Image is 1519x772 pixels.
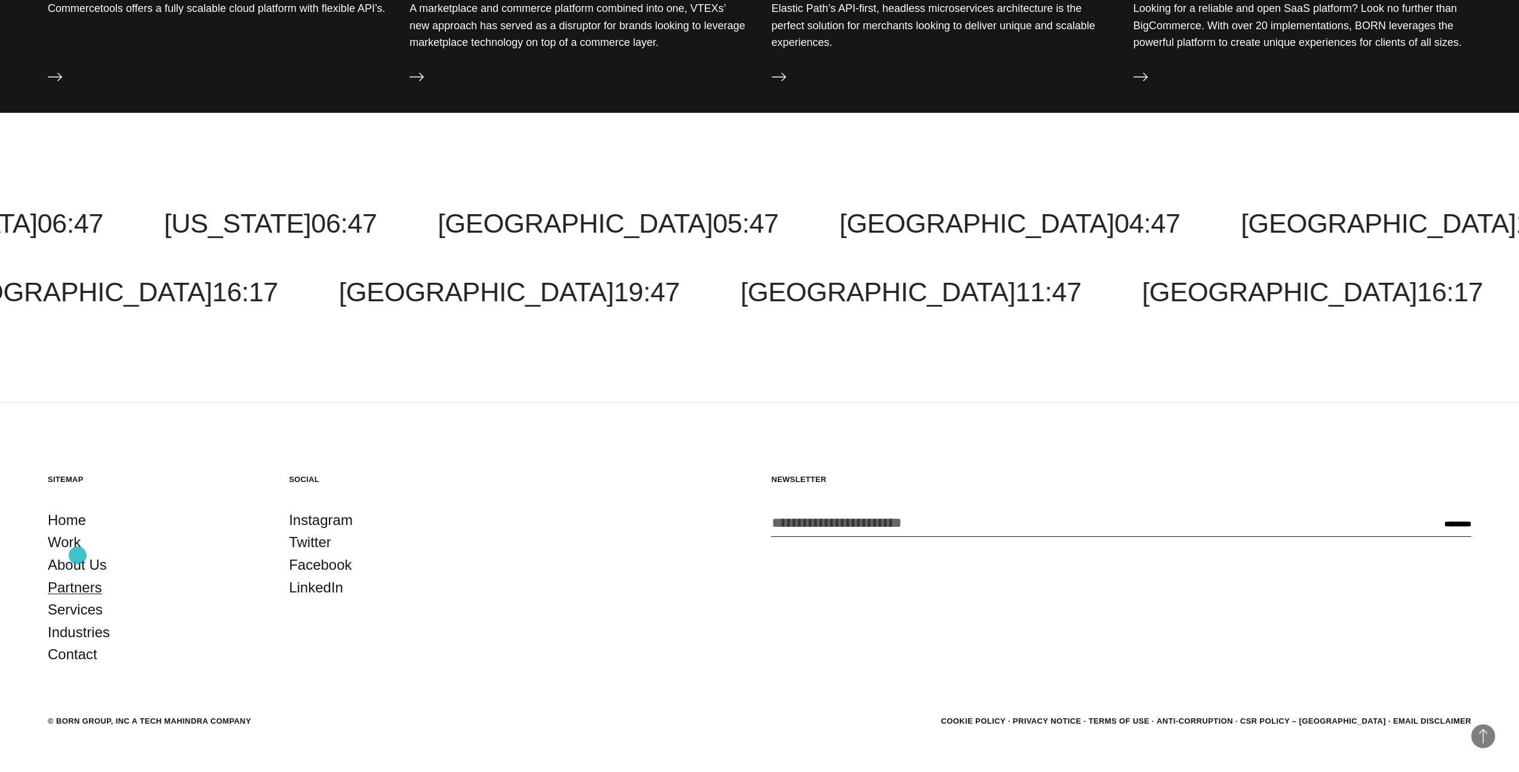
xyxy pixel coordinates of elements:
[48,531,81,554] a: Work
[339,277,680,307] a: [GEOGRAPHIC_DATA]19:47
[713,208,778,239] span: 05:47
[164,208,377,239] a: [US_STATE]06:47
[48,554,107,576] a: About Us
[839,208,1180,239] a: [GEOGRAPHIC_DATA]04:47
[48,474,265,484] h5: Sitemap
[289,531,331,554] a: Twitter
[212,277,278,307] span: 16:17
[289,474,506,484] h5: Social
[1393,717,1471,725] a: Email Disclaimer
[48,621,110,644] a: Industries
[1089,717,1150,725] a: Terms of Use
[48,715,251,727] div: © BORN GROUP, INC A Tech Mahindra Company
[289,554,352,576] a: Facebook
[1013,717,1082,725] a: Privacy Notice
[289,509,353,532] a: Instagram
[941,717,1005,725] a: Cookie Policy
[771,474,1471,484] h5: Newsletter
[1240,717,1386,725] a: CSR POLICY – [GEOGRAPHIC_DATA]
[311,208,377,239] span: 06:47
[1142,277,1483,307] a: [GEOGRAPHIC_DATA]16:17
[48,643,97,666] a: Contact
[38,208,103,239] span: 06:47
[1015,277,1081,307] span: 11:47
[1471,724,1495,748] button: Back to Top
[1417,277,1483,307] span: 16:17
[614,277,679,307] span: 19:47
[289,576,343,599] a: LinkedIn
[48,598,103,621] a: Services
[741,277,1082,307] a: [GEOGRAPHIC_DATA]11:47
[48,576,102,599] a: Partners
[48,509,86,532] a: Home
[1157,717,1233,725] a: Anti-Corruption
[437,208,778,239] a: [GEOGRAPHIC_DATA]05:47
[1114,208,1180,239] span: 04:47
